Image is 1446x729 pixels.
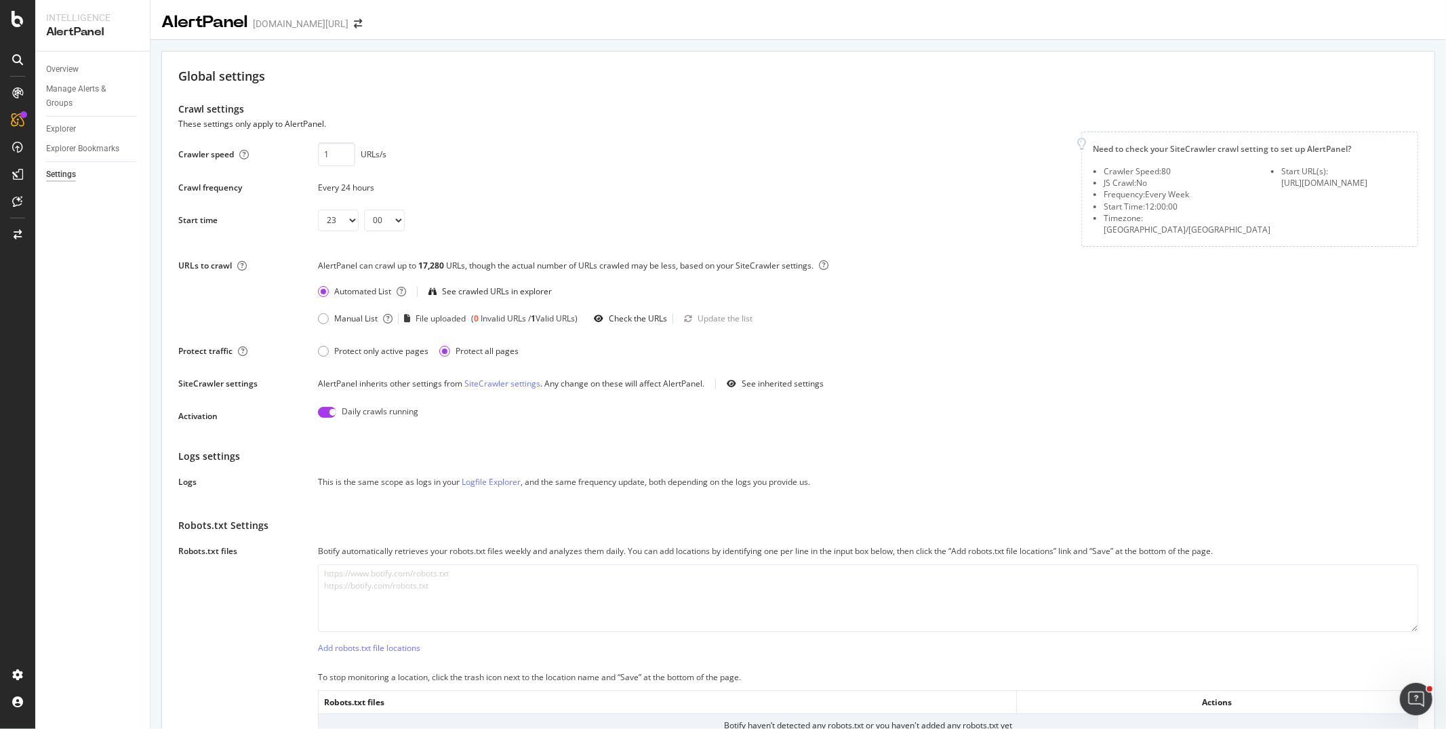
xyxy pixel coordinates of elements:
div: Protect only active pages [318,345,428,357]
a: Explorer [46,122,140,136]
div: 0 [474,313,479,324]
li: Start URL(s): [1281,165,1406,177]
div: AlertPanel [46,24,139,40]
li: Start Time: 12:00:00 [1104,201,1270,212]
b: 1 [531,313,536,324]
a: See crawled URLs in explorer [428,285,552,297]
div: Need to check your SiteCrawler crawl setting to set up AlertPanel? [1093,143,1407,155]
button: Check the URLs [588,308,667,330]
div: Botify automatically retrieves your robots.txt files weekly and analyzes them daily. You can add ... [318,544,1418,559]
div: Add robots.txt file locations [318,642,420,654]
div: Protect all pages [456,345,519,357]
div: Crawler speed [178,149,234,160]
div: Manual List [334,313,378,324]
div: Protect all pages [439,345,519,357]
div: AlertPanel can crawl up to URLs, though the actual number of URLs crawled may be less, based on y... [318,259,1418,281]
div: See inherited settings [742,378,824,389]
li: JS Crawl: No [1104,177,1270,189]
div: To stop monitoring a location, click the trash icon next to the location name and “Save” at the b... [318,670,1418,685]
div: URLs/s [361,149,386,160]
a: Logfile Explorer [462,476,521,488]
div: This is the same scope as logs in your , and the same frequency update, both depending on the log... [318,475,1418,490]
div: Automated List [334,285,391,297]
div: URLs to crawl [178,260,232,271]
button: Add robots.txt file locations [318,637,420,659]
div: 17,280 [418,260,446,271]
a: SiteCrawler settings [464,378,540,389]
div: [URL][DOMAIN_NAME] [1281,177,1406,189]
div: AlertPanel inherits other settings from . Any change on these will affect AlertPanel. [318,378,704,389]
li: Frequency: Every Week [1104,189,1270,200]
div: Crawl frequency [178,182,242,193]
div: Global settings [178,68,1418,85]
div: ( Invalid URLs / Valid URLs) [471,313,578,324]
div: Manual List [318,313,378,324]
button: Update the list [679,308,752,330]
div: Every 24 hours [318,182,1065,193]
div: See crawled URLs in explorer [442,285,552,297]
div: Actions [1022,696,1412,708]
div: Explorer [46,122,76,136]
div: SiteCrawler settings [178,378,258,389]
div: Update the list [698,313,752,324]
div: Robots.txt Settings [178,518,1418,533]
div: Intelligence [46,11,139,24]
div: Protect traffic [178,345,233,357]
div: Robots.txt files [178,545,237,557]
div: These settings only apply to AlertPanel. [178,117,326,132]
div: Logs settings [178,449,1418,464]
a: Settings [46,168,140,182]
div: Settings [46,168,76,182]
div: File uploaded [404,313,466,324]
div: [DOMAIN_NAME][URL] [253,17,348,31]
button: See crawled URLs in explorer [428,281,552,302]
li: Crawler Speed: 80 [1104,165,1270,177]
div: Check the URLs [609,313,667,324]
div: Logs [178,476,197,488]
div: Automated List [318,285,391,297]
div: Overview [46,62,79,77]
div: Activation [178,410,218,422]
a: Manage Alerts & Groups [46,82,140,111]
div: AlertPanel [161,11,247,34]
a: Explorer Bookmarks [46,142,140,156]
div: Manage Alerts & Groups [46,82,127,111]
div: Protect only active pages [334,345,428,357]
div: Crawl settings [178,102,1418,117]
iframe: Intercom live chat [1400,683,1432,715]
th: Robots.txt files [319,690,1017,713]
a: Overview [46,62,140,77]
div: Explorer Bookmarks [46,142,119,156]
div: Daily crawls running [342,406,418,427]
div: Start time [178,214,218,226]
div: arrow-right-arrow-left [354,19,362,28]
li: Timezone: [GEOGRAPHIC_DATA]/[GEOGRAPHIC_DATA] [1104,212,1270,235]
